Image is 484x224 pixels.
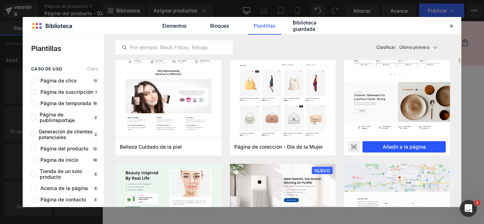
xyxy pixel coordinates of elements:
font: Belleza Cuidado de la piel [120,144,182,150]
font: 12 [93,147,97,151]
font: Página de clics [40,77,77,84]
font: Generación de clientes potenciales [39,128,93,140]
font: Página de colección - Día de la Mujer [234,144,323,150]
font: Página del producto [40,145,88,151]
font: 1 [476,200,479,205]
font: 5 [95,172,97,176]
div: Avance [348,141,360,153]
a: Inicio [13,16,36,31]
a: Contacto [69,16,103,31]
font: Inicio [18,20,32,27]
font: Página de suscripción [40,89,93,95]
font: 5 [95,186,97,190]
a: Catálogo [36,16,69,31]
button: Añadir a la página [362,141,446,153]
font: Página de inicio [40,157,78,163]
font: Catálogo [40,20,65,27]
font: Página de contacto [40,196,86,202]
img: Exclusiva Perú [178,3,248,45]
font: Contacto [73,20,99,27]
font: S/. 165.00 [292,86,319,94]
font: 18 [93,158,97,162]
button: Clasificar:Último primero [373,40,450,54]
font: Claro [87,66,98,71]
font: 2 [95,132,97,137]
font: 4 [94,197,97,202]
font: Plantillas [31,44,61,53]
font: Biblioteca guardada [293,19,316,32]
summary: Búsqueda [368,16,384,32]
font: S/. 99.00 [323,86,348,94]
font: Página de temporada [40,100,91,106]
font: 2 [95,115,97,120]
font: Añadir a la página [383,144,426,150]
font: Título predeterminado [227,119,296,127]
iframe: Chat en vivo de Intercom [460,200,477,217]
input: Por ejemplo: Black Friday, Rebajas,... [116,43,232,52]
font: caso de uso [31,66,62,71]
img: KIOSCO [49,71,169,191]
font: NUEVO [315,168,330,173]
button: Añadir a la cesta [280,162,359,179]
font: Tienda de un solo producto [40,168,82,180]
font: Último primero [399,45,429,50]
font: Añadir a la cesta [291,167,349,175]
font: Clasificar: [376,45,396,50]
font: Elementos [162,23,187,29]
font: KIOSCO [305,74,335,84]
font: 1 [95,90,97,94]
font: Bloques [210,23,229,29]
font: 18 [93,101,97,105]
a: KIOSCO [305,74,335,83]
font: Acerca de la página [40,185,88,191]
font: Título [220,106,237,114]
font: Página de publirreportaje [40,111,75,123]
font: Cantidad [306,135,333,143]
font: Plantillas [254,23,276,29]
font: 11 [94,79,97,83]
